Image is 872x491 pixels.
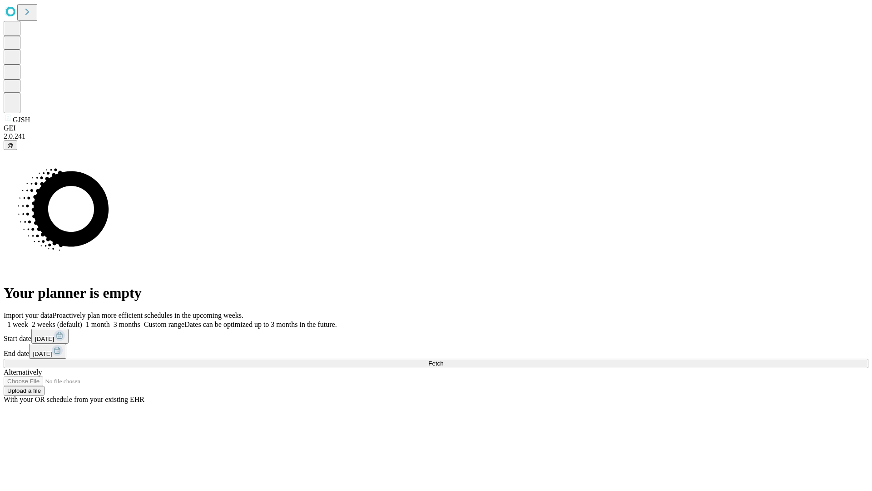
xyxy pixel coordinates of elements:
span: Fetch [428,360,443,367]
button: Upload a file [4,386,45,396]
span: Alternatively [4,368,42,376]
span: Custom range [144,321,184,328]
span: 1 week [7,321,28,328]
span: Import your data [4,311,53,319]
span: Proactively plan more efficient schedules in the upcoming weeks. [53,311,243,319]
span: @ [7,142,14,149]
div: 2.0.241 [4,132,868,140]
span: Dates can be optimized up to 3 months in the future. [184,321,337,328]
span: [DATE] [35,336,54,342]
div: Start date [4,329,868,344]
span: GJSH [13,116,30,124]
span: 1 month [86,321,110,328]
button: @ [4,140,17,150]
div: GEI [4,124,868,132]
span: [DATE] [33,351,52,357]
div: End date [4,344,868,359]
span: With your OR schedule from your existing EHR [4,396,144,403]
button: Fetch [4,359,868,368]
span: 2 weeks (default) [32,321,82,328]
span: 3 months [114,321,140,328]
h1: Your planner is empty [4,285,868,301]
button: [DATE] [29,344,66,359]
button: [DATE] [31,329,69,344]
